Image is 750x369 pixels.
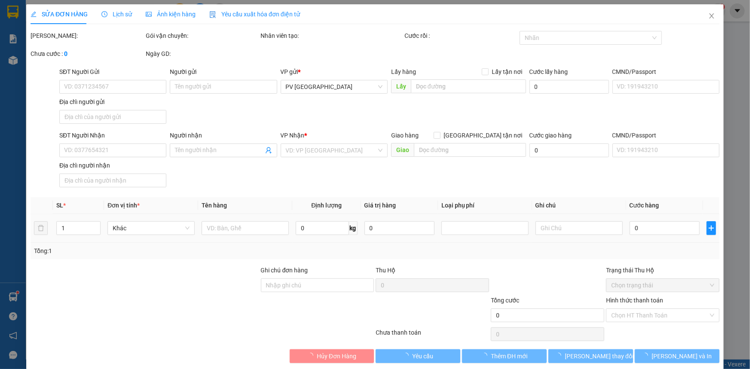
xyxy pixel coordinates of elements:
[376,267,395,274] span: Thu Hộ
[611,279,714,292] span: Chọn trạng thái
[146,11,196,18] span: Ảnh kiện hàng
[481,353,491,359] span: loading
[391,132,419,139] span: Giao hàng
[376,349,461,363] button: Yêu cầu
[565,351,634,361] span: [PERSON_NAME] thay đổi
[34,246,290,256] div: Tổng: 1
[281,67,388,76] div: VP gửi
[404,31,518,40] div: Cước rồi :
[286,80,383,93] span: PV Phước Đông
[31,31,144,40] div: [PERSON_NAME]:
[31,49,144,58] div: Chưa cước :
[536,221,623,235] input: Ghi Chú
[462,349,547,363] button: Thêm ĐH mới
[707,225,716,232] span: plus
[364,202,396,209] span: Giá trị hàng
[532,197,626,214] th: Ghi chú
[59,131,166,140] div: SĐT Người Nhận
[146,49,259,58] div: Ngày GD:
[530,132,572,139] label: Cước giao hàng
[290,349,374,363] button: Hủy Đơn Hàng
[107,202,140,209] span: Đơn vị tính
[59,161,166,170] div: Địa chỉ người nhận
[606,297,663,304] label: Hình thức thanh toán
[209,11,300,18] span: Yêu cầu xuất hóa đơn điện tử
[652,351,712,361] span: [PERSON_NAME] và In
[708,12,715,19] span: close
[530,68,568,75] label: Cước lấy hàng
[530,143,609,157] input: Cước giao hàng
[391,79,411,93] span: Lấy
[491,351,527,361] span: Thêm ĐH mới
[411,79,526,93] input: Dọc đường
[146,11,152,17] span: picture
[265,147,272,154] span: user-add
[555,353,565,359] span: loading
[261,278,374,292] input: Ghi chú đơn hàng
[64,50,67,57] b: 0
[56,202,63,209] span: SL
[403,353,412,359] span: loading
[202,202,227,209] span: Tên hàng
[146,31,259,40] div: Gói vận chuyển:
[317,351,356,361] span: Hủy Đơn Hàng
[635,349,719,363] button: [PERSON_NAME] và In
[612,131,719,140] div: CMND/Passport
[643,353,652,359] span: loading
[101,11,107,17] span: clock-circle
[59,67,166,76] div: SĐT Người Gửi
[209,11,216,18] img: icon
[311,202,342,209] span: Định lượng
[101,11,132,18] span: Lịch sử
[606,265,719,275] div: Trạng thái Thu Hộ
[548,349,633,363] button: [PERSON_NAME] thay đổi
[700,4,724,28] button: Close
[261,267,308,274] label: Ghi chú đơn hàng
[31,11,88,18] span: SỬA ĐƠN HÀNG
[612,67,719,76] div: CMND/Passport
[441,131,526,140] span: [GEOGRAPHIC_DATA] tận nơi
[375,328,490,343] div: Chưa thanh toán
[412,351,433,361] span: Yêu cầu
[349,221,358,235] span: kg
[438,197,532,214] th: Loại phụ phí
[202,221,289,235] input: VD: Bàn, Ghế
[530,80,609,94] input: Cước lấy hàng
[281,132,305,139] span: VP Nhận
[59,174,166,187] input: Địa chỉ của người nhận
[34,221,48,235] button: delete
[31,11,37,17] span: edit
[307,353,317,359] span: loading
[391,68,416,75] span: Lấy hàng
[391,143,414,157] span: Giao
[491,297,519,304] span: Tổng cước
[113,222,190,235] span: Khác
[414,143,526,157] input: Dọc đường
[59,110,166,124] input: Địa chỉ của người gửi
[170,67,277,76] div: Người gửi
[59,97,166,107] div: Địa chỉ người gửi
[261,31,403,40] div: Nhân viên tạo:
[489,67,526,76] span: Lấy tận nơi
[630,202,659,209] span: Cước hàng
[707,221,716,235] button: plus
[170,131,277,140] div: Người nhận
